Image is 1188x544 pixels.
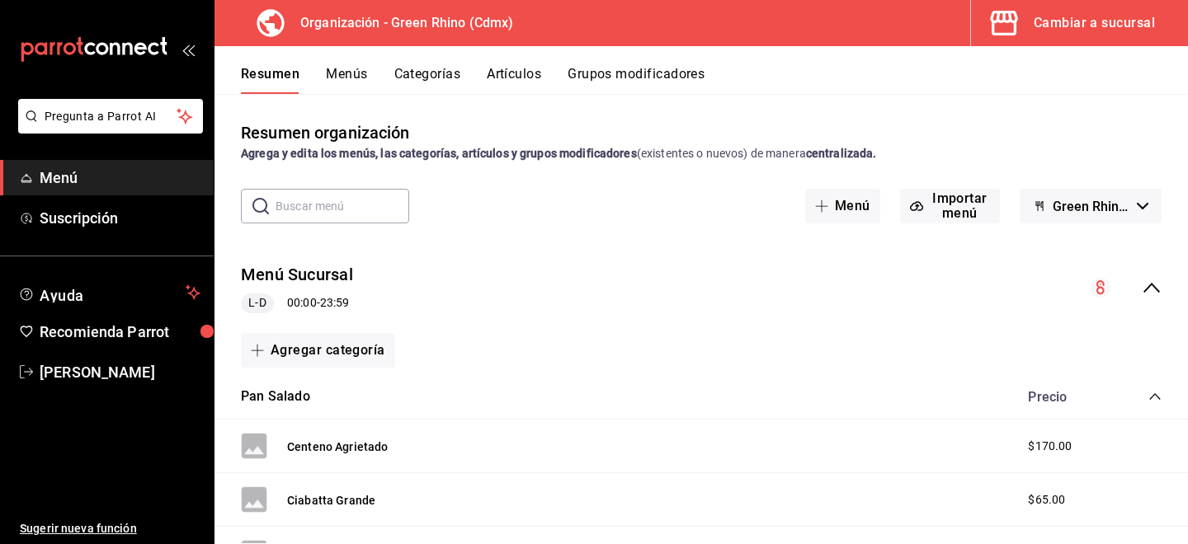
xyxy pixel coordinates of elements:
[1034,12,1155,35] div: Cambiar a sucursal
[1028,491,1065,509] span: $65.00
[241,293,353,313] div: 00:00 - 23:59
[287,438,389,455] button: Centeno Agrietado
[18,99,203,134] button: Pregunta a Parrot AI
[241,66,299,94] button: Resumen
[241,263,353,287] button: Menú Sucursal
[12,120,203,137] a: Pregunta a Parrot AI
[568,66,705,94] button: Grupos modificadores
[181,43,195,56] button: open_drawer_menu
[40,166,200,189] span: Menú
[20,520,200,537] span: Sugerir nueva función
[45,108,177,125] span: Pregunta a Parrot AI
[40,321,200,343] span: Recomienda Parrot
[900,189,1000,223] button: Importar menú
[1053,199,1130,214] span: Green Rhino - Borrador
[287,492,375,509] button: Ciabatta Grande
[241,147,637,160] strong: Agrega y edita los menús, las categorías, artículos y grupos modificadores
[40,361,200,383] span: [PERSON_NAME]
[1020,189,1162,223] button: Green Rhino - Borrador
[242,294,272,312] span: L-D
[487,66,541,94] button: Artículos
[40,283,179,302] span: Ayuda
[214,250,1188,326] div: collapse-menu-row
[1011,389,1117,405] div: Precio
[394,66,461,94] button: Categorías
[241,66,1188,94] div: navigation tabs
[1148,390,1162,403] button: collapse-category-row
[241,120,410,145] div: Resumen organización
[1028,438,1072,455] span: $170.00
[241,333,395,368] button: Agregar categoría
[241,145,1162,162] div: (existentes o nuevos) de manera
[287,13,513,33] h3: Organización - Green Rhino (Cdmx)
[326,66,367,94] button: Menús
[806,147,877,160] strong: centralizada.
[40,207,200,229] span: Suscripción
[241,387,310,406] button: Pan Salado
[276,190,409,223] input: Buscar menú
[805,189,880,223] button: Menú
